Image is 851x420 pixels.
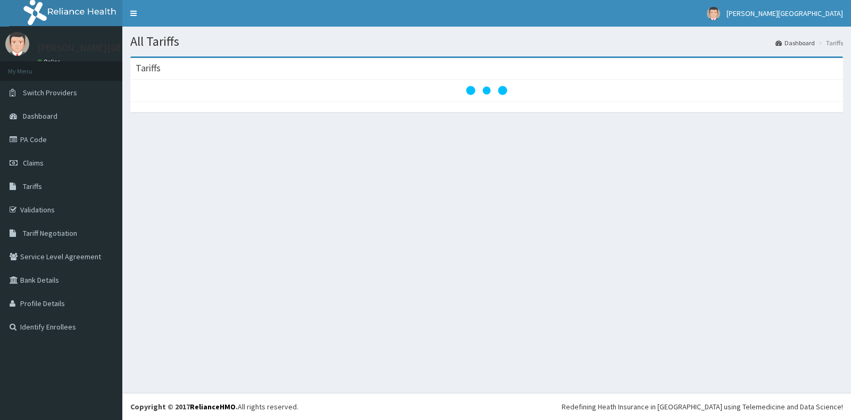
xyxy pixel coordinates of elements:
[465,69,508,112] svg: audio-loading
[190,402,236,411] a: RelianceHMO
[562,401,843,412] div: Redefining Heath Insurance in [GEOGRAPHIC_DATA] using Telemedicine and Data Science!
[130,35,843,48] h1: All Tariffs
[23,111,57,121] span: Dashboard
[23,88,77,97] span: Switch Providers
[775,38,815,47] a: Dashboard
[122,393,851,420] footer: All rights reserved.
[130,402,238,411] strong: Copyright © 2017 .
[707,7,720,20] img: User Image
[5,32,29,56] img: User Image
[23,228,77,238] span: Tariff Negotiation
[727,9,843,18] span: [PERSON_NAME][GEOGRAPHIC_DATA]
[37,43,195,53] p: [PERSON_NAME][GEOGRAPHIC_DATA]
[136,63,161,73] h3: Tariffs
[23,158,44,168] span: Claims
[816,38,843,47] li: Tariffs
[37,58,63,65] a: Online
[23,182,42,191] span: Tariffs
